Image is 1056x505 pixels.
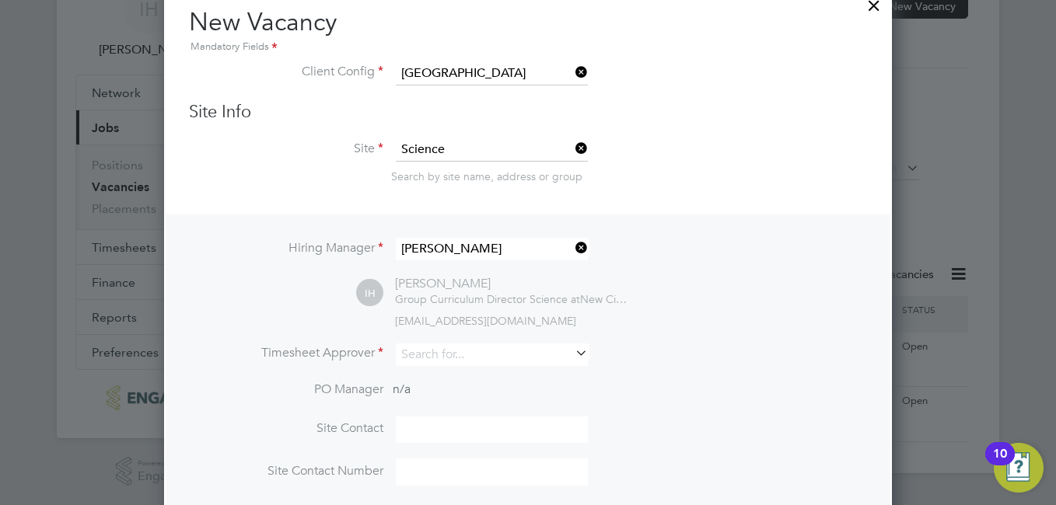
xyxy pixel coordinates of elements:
span: Search by site name, address or group [391,169,582,183]
div: New City College Limited [395,292,628,306]
div: [PERSON_NAME] [395,276,628,292]
input: Search for... [396,62,588,85]
span: Group Curriculum Director Science at [395,292,580,306]
span: n/a [393,381,411,397]
label: Timesheet Approver [189,345,383,361]
input: Search for... [396,138,588,162]
input: Search for... [396,343,588,366]
h2: New Vacancy [189,6,867,56]
label: Hiring Manager [189,240,383,256]
div: 10 [993,454,1007,474]
label: Site [189,141,383,157]
label: Site Contact [189,420,383,437]
label: Site Contact Number [189,463,383,479]
span: IH [356,280,383,307]
h3: Site Info [189,101,867,124]
label: Client Config [189,64,383,80]
button: Open Resource Center, 10 new notifications [994,443,1044,493]
label: PO Manager [189,381,383,398]
input: Search for... [396,238,588,260]
div: Mandatory Fields [189,39,867,56]
span: [EMAIL_ADDRESS][DOMAIN_NAME] [395,314,576,328]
